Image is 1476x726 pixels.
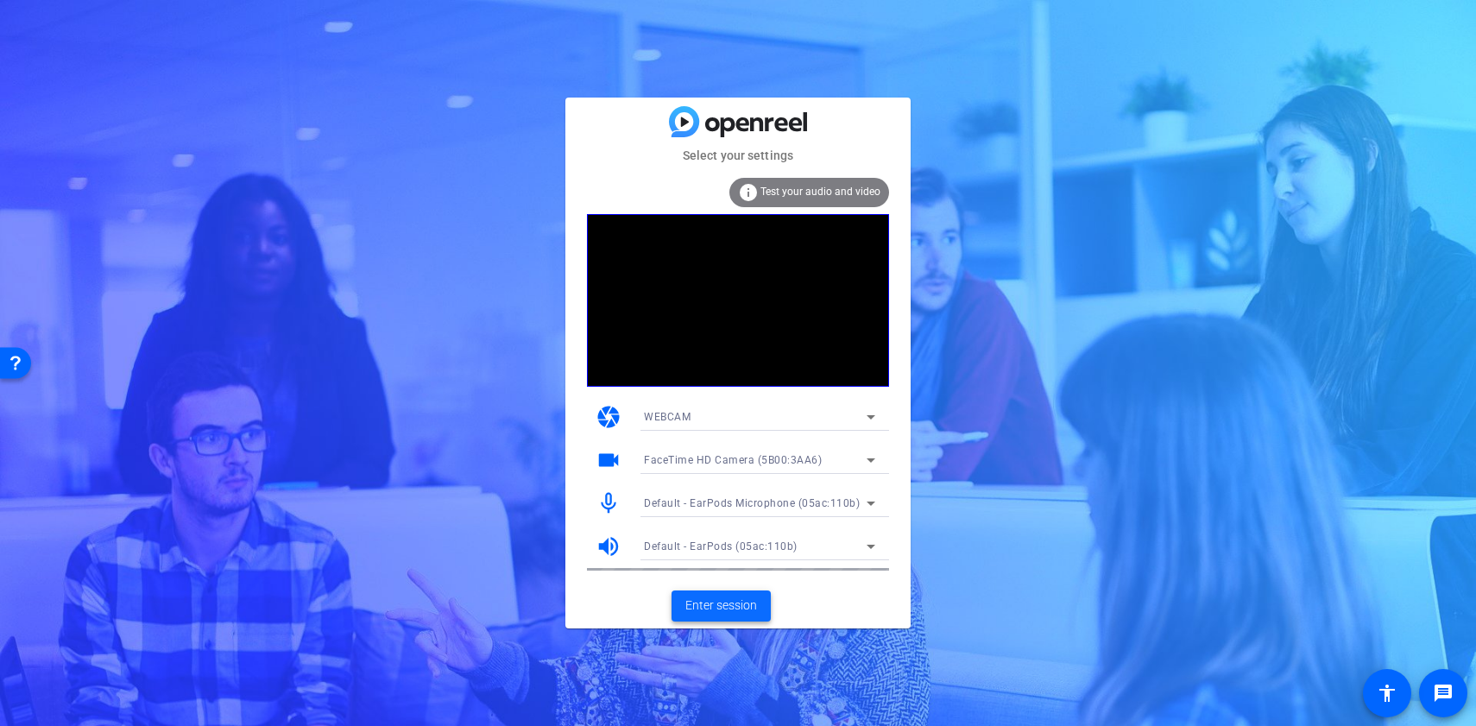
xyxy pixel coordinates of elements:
[685,597,757,615] span: Enter session
[596,404,621,430] mat-icon: camera
[644,454,822,466] span: FaceTime HD Camera (5B00:3AA6)
[760,186,880,198] span: Test your audio and video
[596,490,621,516] mat-icon: mic_none
[644,540,798,552] span: Default - EarPods (05ac:110b)
[596,447,621,473] mat-icon: videocam
[672,590,771,622] button: Enter session
[1433,683,1454,704] mat-icon: message
[644,497,860,509] span: Default - EarPods Microphone (05ac:110b)
[669,106,807,136] img: blue-gradient.svg
[565,146,911,165] mat-card-subtitle: Select your settings
[644,411,691,423] span: WEBCAM
[738,182,759,203] mat-icon: info
[1377,683,1397,704] mat-icon: accessibility
[596,533,621,559] mat-icon: volume_up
